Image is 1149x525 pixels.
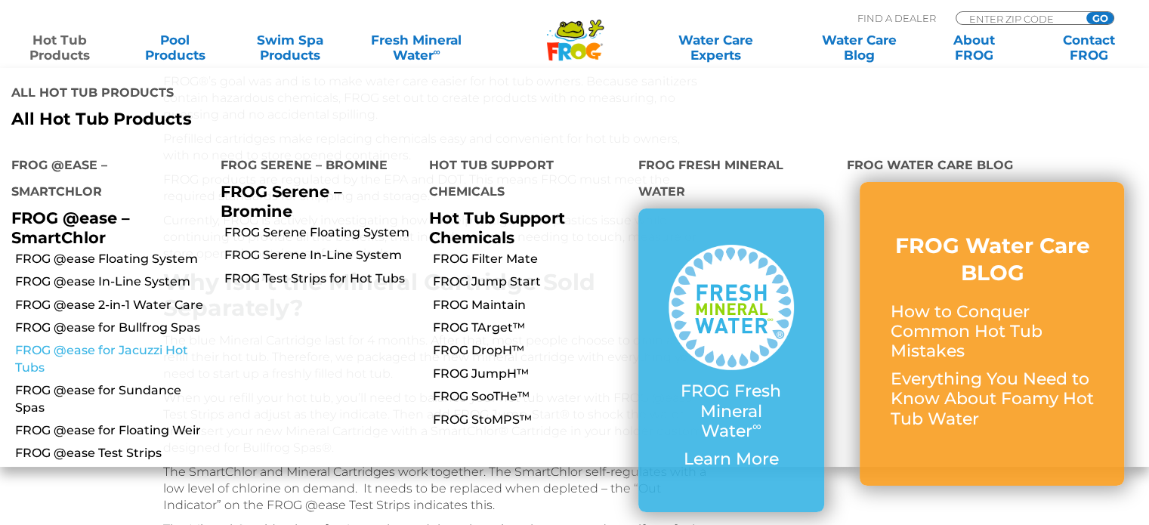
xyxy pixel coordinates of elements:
[221,182,407,220] p: FROG Serene – Bromine
[929,32,1018,63] a: AboutFROG
[224,247,419,264] a: FROG Serene In-Line System
[857,11,936,25] p: Find A Dealer
[246,32,335,63] a: Swim SpaProducts
[224,270,419,287] a: FROG Test Strips for Hot Tubs
[433,388,627,405] a: FROG SooTHe™
[1045,32,1134,63] a: ContactFROG
[847,152,1138,182] h4: FROG Water Care Blog
[433,342,627,359] a: FROG DropH™
[163,464,707,514] p: The SmartChlor and Mineral Cartridges work together. The SmartChlor self-regulates with a low lev...
[433,46,440,57] sup: ∞
[669,245,795,477] a: FROG Fresh Mineral Water∞ Learn More
[11,79,563,110] h4: All Hot Tub Products
[15,445,209,462] a: FROG @ease Test Strips
[130,32,219,63] a: PoolProducts
[11,152,198,208] h4: FROG @ease – SmartChlor
[433,251,627,267] a: FROG Filter Mate
[433,297,627,313] a: FROG Maintain
[890,232,1094,437] a: FROG Water Care BLOG How to Conquer Common Hot Tub Mistakes Everything You Need to Know About Foa...
[15,32,104,63] a: Hot TubProducts
[11,208,198,246] p: FROG @ease – SmartChlor
[15,342,209,376] a: FROG @ease for Jacuzzi Hot Tubs
[968,12,1070,25] input: Zip Code Form
[221,152,407,182] h4: FROG Serene – Bromine
[429,208,565,246] a: Hot Tub Support Chemicals
[669,449,795,469] p: Learn More
[15,273,209,290] a: FROG @ease In-Line System
[890,369,1094,429] p: Everything You Need to Know About Foamy Hot Tub Water
[643,32,789,63] a: Water CareExperts
[15,320,209,336] a: FROG @ease for Bullfrog Spas
[890,232,1094,287] h3: FROG Water Care BLOG
[669,381,795,441] p: FROG Fresh Mineral Water
[814,32,903,63] a: Water CareBlog
[15,251,209,267] a: FROG @ease Floating System
[752,418,761,434] sup: ∞
[15,297,209,313] a: FROG @ease 2-in-1 Water Care
[433,320,627,336] a: FROG TArget™
[11,110,563,129] a: All Hot Tub Products
[360,32,472,63] a: Fresh MineralWater∞
[638,152,825,208] h4: FROG Fresh Mineral Water
[429,152,616,208] h4: Hot Tub Support Chemicals
[1086,12,1113,24] input: GO
[433,273,627,290] a: FROG Jump Start
[15,422,209,439] a: FROG @ease for Floating Weir
[433,366,627,382] a: FROG JumpH™
[433,412,627,428] a: FROG StoMPS™
[224,224,419,241] a: FROG Serene Floating System
[15,382,209,416] a: FROG @ease for Sundance Spas
[890,302,1094,362] p: How to Conquer Common Hot Tub Mistakes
